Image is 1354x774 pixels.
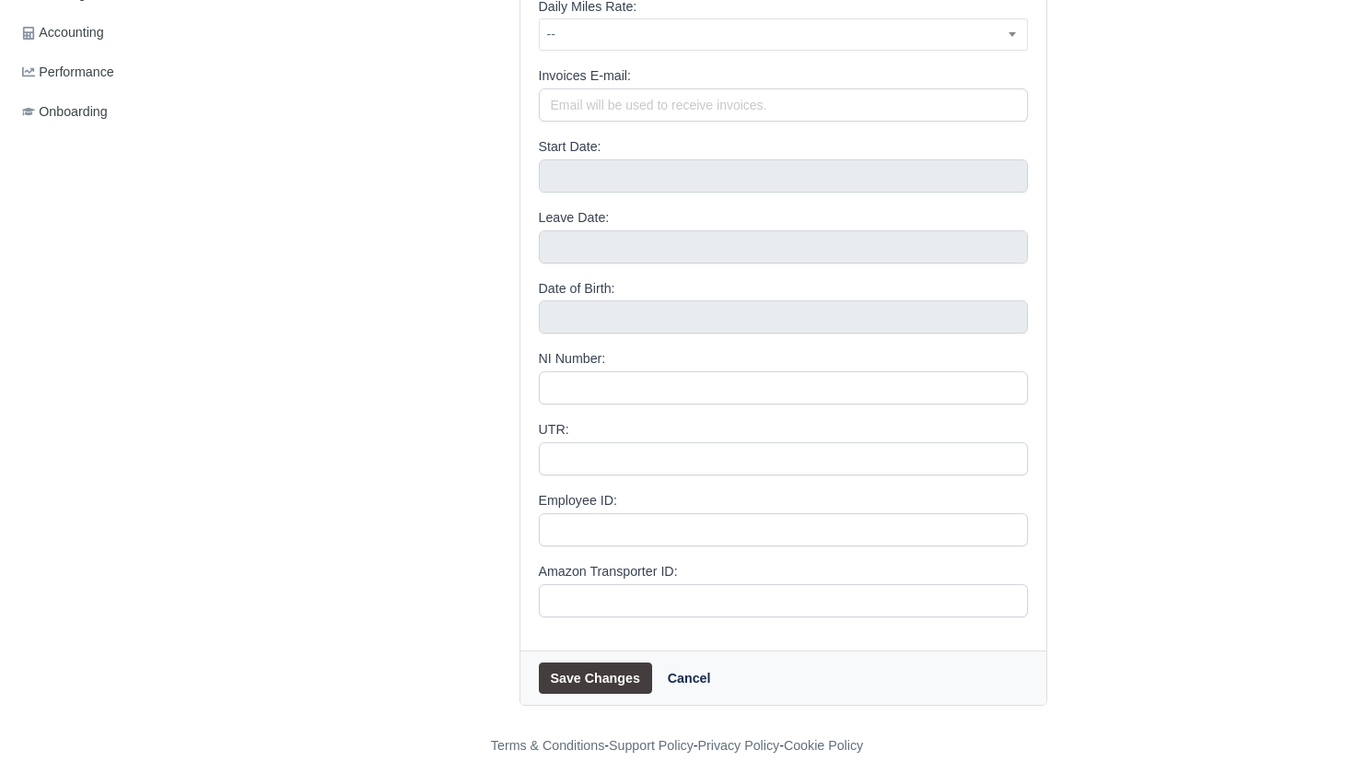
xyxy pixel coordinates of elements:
[22,62,114,83] span: Performance
[539,136,601,158] label: Start Date:
[539,561,678,582] label: Amazon Transporter ID:
[539,18,1028,51] span: --
[609,738,694,753] a: Support Policy
[1262,686,1354,774] iframe: Chat Widget
[784,738,863,753] a: Cookie Policy
[491,738,604,753] a: Terms & Conditions
[22,101,108,123] span: Onboarding
[15,54,219,90] a: Performance
[698,738,780,753] a: Privacy Policy
[22,22,104,43] span: Accounting
[539,278,615,299] label: Date of Birth:
[539,663,652,694] button: Save Changes
[539,65,631,87] label: Invoices E-mail:
[656,663,723,694] a: Cancel
[539,207,610,229] label: Leave Date:
[539,490,617,511] label: Employee ID:
[15,15,219,51] a: Accounting
[539,419,569,440] label: UTR:
[152,735,1202,756] div: - - -
[540,23,1027,46] span: --
[15,94,219,130] a: Onboarding
[539,88,1028,122] input: Email will be used to receive invoices.
[539,348,606,369] label: NI Number:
